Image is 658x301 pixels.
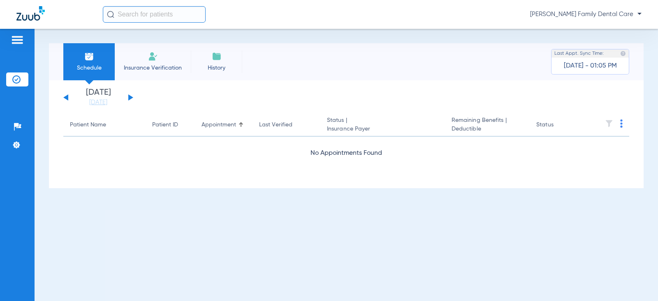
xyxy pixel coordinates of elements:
img: Search Icon [107,11,114,18]
span: [PERSON_NAME] Family Dental Care [530,10,642,19]
img: hamburger-icon [11,35,24,45]
div: Patient ID [152,121,178,129]
span: [DATE] - 01:05 PM [564,62,617,70]
span: Last Appt. Sync Time: [554,49,604,58]
div: Patient Name [70,121,106,129]
img: last sync help info [620,51,626,56]
div: Last Verified [259,121,314,129]
a: [DATE] [74,98,123,107]
th: Status | [320,114,445,137]
span: History [197,64,236,72]
img: Manual Insurance Verification [148,51,158,61]
span: Insurance Verification [121,64,185,72]
img: Schedule [84,51,94,61]
div: Patient ID [152,121,188,129]
div: Last Verified [259,121,292,129]
img: History [212,51,222,61]
img: group-dot-blue.svg [620,119,623,128]
li: [DATE] [74,89,123,107]
img: Zuub Logo [16,6,45,21]
input: Search for patients [103,6,206,23]
img: filter.svg [605,119,613,128]
div: No Appointments Found [63,148,629,159]
th: Status [530,114,585,137]
th: Remaining Benefits | [445,114,530,137]
div: Appointment [202,121,246,129]
span: Deductible [452,125,523,133]
span: Insurance Payer [327,125,438,133]
span: Schedule [70,64,109,72]
div: Appointment [202,121,236,129]
div: Patient Name [70,121,139,129]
